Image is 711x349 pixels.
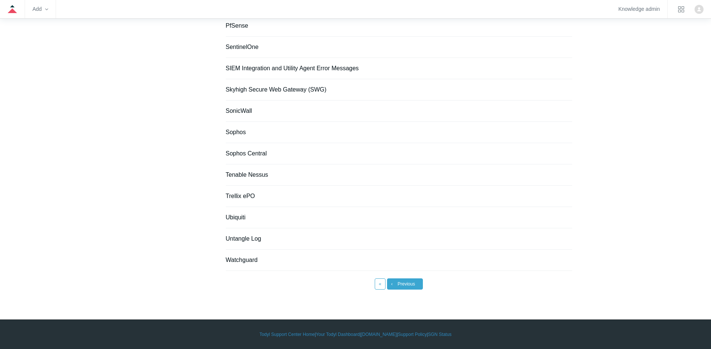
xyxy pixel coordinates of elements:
[226,172,268,178] a: Tenable Nessus
[226,129,246,135] a: Sophos
[397,281,415,287] span: Previous
[226,22,248,29] a: PfSense
[695,5,704,14] zd-hc-trigger: Click your profile icon to open the profile menu
[695,5,704,14] img: user avatar
[398,331,427,338] a: Support Policy
[618,7,660,11] a: Knowledge admin
[226,193,255,199] a: Trellix ePO
[387,278,423,290] a: Previous
[379,281,381,287] span: «
[226,235,261,242] a: Untangle Log
[226,86,327,93] a: Skyhigh Secure Web Gateway (SWG)
[259,331,315,338] a: Todyl Support Center Home
[428,331,452,338] a: SGN Status
[226,65,359,71] a: SIEM Integration and Utility Agent Error Messages
[226,214,246,220] a: Ubiquiti
[226,108,252,114] a: SonicWall
[391,281,393,287] span: ‹
[226,44,259,50] a: SentinelOne
[139,331,572,338] div: | | | |
[226,150,267,157] a: Sophos Central
[361,331,397,338] a: [DOMAIN_NAME]
[226,257,258,263] a: Watchguard
[32,7,48,11] zd-hc-trigger: Add
[316,331,359,338] a: Your Todyl Dashboard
